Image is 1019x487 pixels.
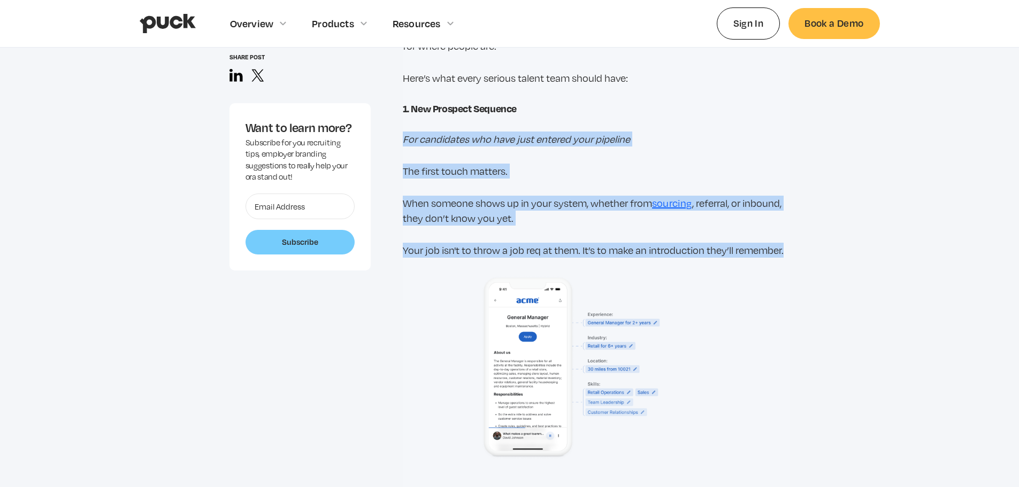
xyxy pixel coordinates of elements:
[246,137,355,183] div: Subscribe for you recruiting tips, employer branding suggestions to really help your ora stand out!
[403,196,790,226] p: When someone shows up in your system, whether from , referral, or inbound, they don’t know you yet.
[403,133,630,145] em: For candidates who have just entered your pipeline
[717,7,780,39] a: Sign In
[246,194,355,254] form: Want to learn more?
[312,18,354,29] div: Products
[403,71,790,86] p: Here’s what every serious talent team should have:
[393,18,441,29] div: Resources
[230,18,274,29] div: Overview
[403,102,517,115] strong: 1. New Prospect Sequence
[652,197,692,209] a: sourcing
[229,53,371,60] div: Share post
[246,230,355,254] input: Subscribe
[246,194,355,219] input: Email Address
[403,164,790,179] p: The first touch matters.
[246,119,355,136] div: Want to learn more?
[788,8,879,38] a: Book a Demo
[403,243,790,258] p: Your job isn't to throw a job req at them. It’s to make an introduction they’ll remember.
